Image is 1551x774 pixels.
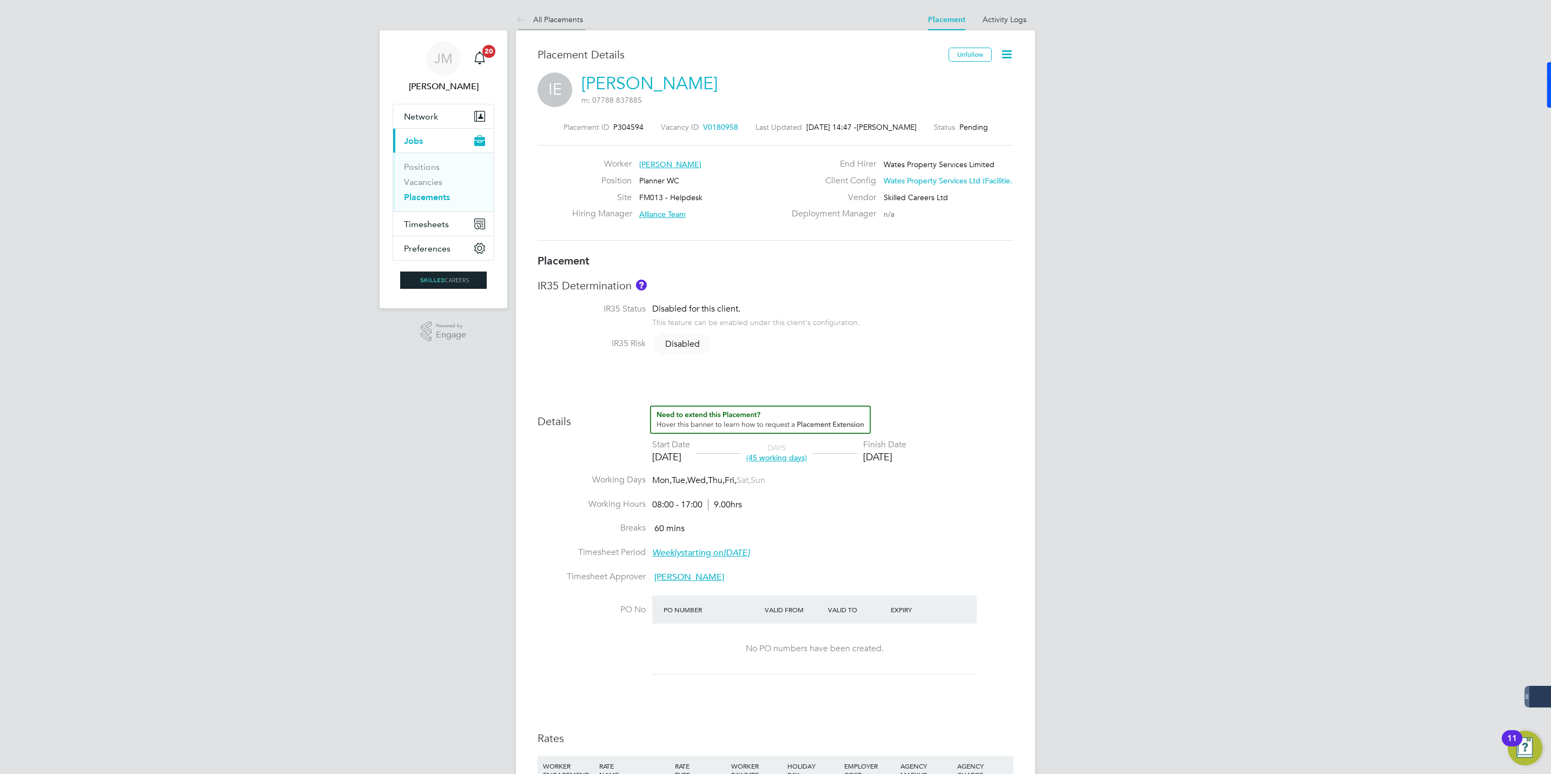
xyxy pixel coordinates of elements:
[654,333,711,355] span: Disabled
[581,95,642,105] span: m: 07788 837885
[661,600,762,619] div: PO Number
[884,209,894,219] span: n/a
[538,338,646,349] label: IR35 Risk
[1508,731,1542,765] button: Open Resource Center, 11 new notifications
[404,177,442,187] a: Vacancies
[762,600,825,619] div: Valid From
[538,731,1013,745] h3: Rates
[959,122,988,132] span: Pending
[825,600,889,619] div: Valid To
[404,111,438,122] span: Network
[400,272,487,289] img: skilledcareers-logo-retina.png
[639,176,679,186] span: Planner WC
[421,321,467,342] a: Powered byEngage
[393,236,494,260] button: Preferences
[755,122,802,132] label: Last Updated
[393,212,494,236] button: Timesheets
[572,208,632,220] label: Hiring Manager
[652,475,672,486] span: Mon,
[652,451,690,463] div: [DATE]
[654,572,724,583] span: [PERSON_NAME]
[888,600,951,619] div: Expiry
[785,158,876,170] label: End Hirer
[613,122,644,132] span: P304594
[380,30,507,308] nav: Main navigation
[884,160,995,169] span: Wates Property Services Limited
[538,571,646,583] label: Timesheet Approver
[737,475,751,486] span: Sat,
[393,41,494,93] a: JM[PERSON_NAME]
[404,136,423,146] span: Jobs
[884,176,1018,186] span: Wates Property Services Ltd (Facilitie…
[934,122,955,132] label: Status
[650,406,871,434] button: How to extend a Placement?
[538,547,646,558] label: Timesheet Period
[572,175,632,187] label: Position
[884,193,948,202] span: Skilled Careers Ltd
[983,15,1026,24] a: Activity Logs
[639,160,701,169] span: [PERSON_NAME]
[538,279,1013,293] h3: IR35 Determination
[785,208,876,220] label: Deployment Manager
[581,73,718,94] a: [PERSON_NAME]
[708,499,742,510] span: 9.00hrs
[928,15,965,24] a: Placement
[404,243,450,254] span: Preferences
[785,175,876,187] label: Client Config
[516,15,583,24] a: All Placements
[434,51,453,65] span: JM
[703,122,738,132] span: V0180958
[538,72,572,107] span: IE
[863,451,906,463] div: [DATE]
[652,315,860,327] div: This feature can be enabled under this client's configuration.
[1507,738,1517,752] div: 11
[469,41,491,76] a: 20
[436,321,466,330] span: Powered by
[538,406,1013,428] h3: Details
[393,129,494,153] button: Jobs
[404,192,450,202] a: Placements
[751,475,765,486] span: Sun
[393,80,494,93] span: Jack McMurray
[746,453,807,462] span: (45 working days)
[393,272,494,289] a: Go to home page
[652,303,740,314] span: Disabled for this client.
[652,547,750,558] span: starting on
[572,158,632,170] label: Worker
[687,475,708,486] span: Wed,
[538,522,646,534] label: Breaks
[482,45,495,58] span: 20
[636,280,647,290] button: About IR35
[652,499,742,511] div: 08:00 - 17:00
[672,475,687,486] span: Tue,
[639,193,702,202] span: FM013 - Helpdesk
[404,162,440,172] a: Positions
[393,104,494,128] button: Network
[863,439,906,451] div: Finish Date
[404,219,449,229] span: Timesheets
[725,475,737,486] span: Fri,
[538,604,646,616] label: PO No
[949,48,992,62] button: Unfollow
[857,122,917,132] span: [PERSON_NAME]
[654,523,685,534] span: 60 mins
[538,48,940,62] h3: Placement Details
[663,643,966,654] div: No PO numbers have been created.
[538,303,646,315] label: IR35 Status
[538,499,646,510] label: Working Hours
[564,122,609,132] label: Placement ID
[652,547,681,558] em: Weekly
[639,209,686,219] span: Alliance Team
[806,122,857,132] span: [DATE] 14:47 -
[652,439,690,451] div: Start Date
[538,474,646,486] label: Working Days
[436,330,466,340] span: Engage
[572,192,632,203] label: Site
[393,153,494,211] div: Jobs
[724,547,750,558] em: [DATE]
[741,443,812,462] div: DAYS
[661,122,699,132] label: Vacancy ID
[785,192,876,203] label: Vendor
[538,254,589,267] b: Placement
[708,475,725,486] span: Thu,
